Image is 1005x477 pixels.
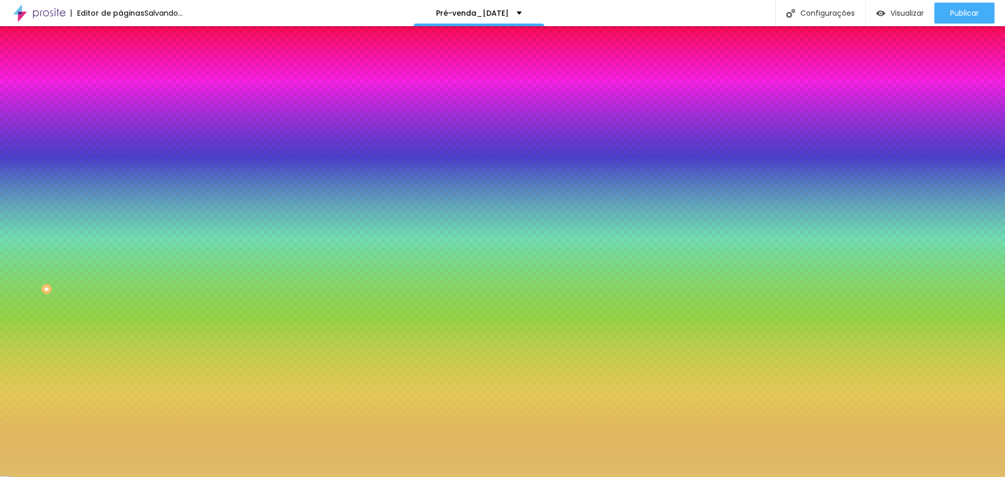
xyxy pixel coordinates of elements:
[786,9,795,18] img: Icone
[71,9,144,17] div: Editor de páginas
[950,9,979,17] span: Publicar
[436,9,509,17] p: Pré-venda_[DATE]
[866,3,934,24] button: Visualizar
[934,3,995,24] button: Publicar
[876,9,885,18] img: view-1.svg
[890,9,924,17] span: Visualizar
[144,9,183,17] div: Salvando...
